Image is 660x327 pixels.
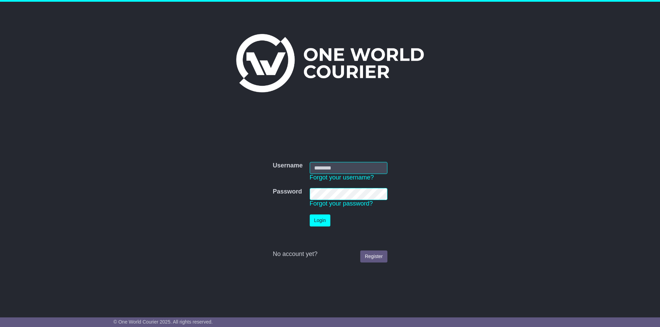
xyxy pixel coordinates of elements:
button: Login [310,214,330,226]
label: Password [273,188,302,196]
img: One World [236,34,424,92]
a: Forgot your username? [310,174,374,181]
a: Forgot your password? [310,200,373,207]
span: © One World Courier 2025. All rights reserved. [113,319,213,325]
a: Register [360,250,387,262]
div: No account yet? [273,250,387,258]
label: Username [273,162,302,170]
